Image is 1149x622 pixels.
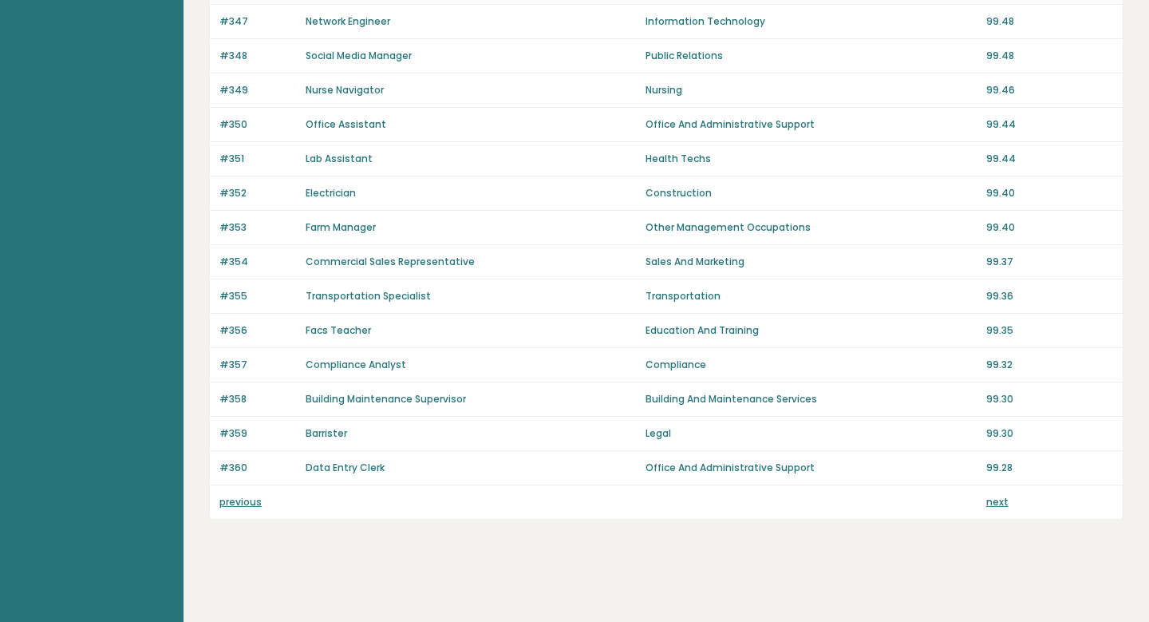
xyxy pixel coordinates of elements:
p: Information Technology [646,14,976,29]
p: 99.28 [986,461,1113,475]
p: #347 [219,14,296,29]
a: Building Maintenance Supervisor [306,392,466,406]
p: 99.32 [986,358,1113,372]
a: Social Media Manager [306,49,412,62]
p: 99.44 [986,152,1113,166]
p: Health Techs [646,152,976,166]
p: Public Relations [646,49,976,63]
p: 99.30 [986,426,1113,441]
a: Barrister [306,426,347,440]
a: Transportation Specialist [306,289,431,303]
p: Construction [646,186,976,200]
p: Sales And Marketing [646,255,976,269]
a: Lab Assistant [306,152,373,165]
a: Network Engineer [306,14,390,28]
p: #357 [219,358,296,372]
p: Building And Maintenance Services [646,392,976,406]
a: next [986,495,1009,509]
p: #352 [219,186,296,200]
p: 99.36 [986,289,1113,303]
a: Farm Manager [306,220,376,234]
a: Nurse Navigator [306,83,384,97]
a: Commercial Sales Representative [306,255,475,268]
a: Facs Teacher [306,323,371,337]
a: Compliance Analyst [306,358,406,371]
p: Transportation [646,289,976,303]
p: Legal [646,426,976,441]
p: #348 [219,49,296,63]
a: Data Entry Clerk [306,461,385,474]
a: Electrician [306,186,356,200]
a: Office Assistant [306,117,386,131]
p: #359 [219,426,296,441]
p: 99.40 [986,220,1113,235]
a: previous [219,495,262,509]
p: Nursing [646,83,976,97]
p: Education And Training [646,323,976,338]
p: 99.37 [986,255,1113,269]
p: #356 [219,323,296,338]
p: #355 [219,289,296,303]
p: 99.46 [986,83,1113,97]
p: 99.44 [986,117,1113,132]
p: #353 [219,220,296,235]
p: 99.35 [986,323,1113,338]
p: Office And Administrative Support [646,117,976,132]
p: #354 [219,255,296,269]
p: #358 [219,392,296,406]
p: #360 [219,461,296,475]
p: Compliance [646,358,976,372]
p: #350 [219,117,296,132]
p: 99.48 [986,49,1113,63]
p: 99.48 [986,14,1113,29]
p: 99.40 [986,186,1113,200]
p: #349 [219,83,296,97]
p: Office And Administrative Support [646,461,976,475]
p: 99.30 [986,392,1113,406]
p: #351 [219,152,296,166]
p: Other Management Occupations [646,220,976,235]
